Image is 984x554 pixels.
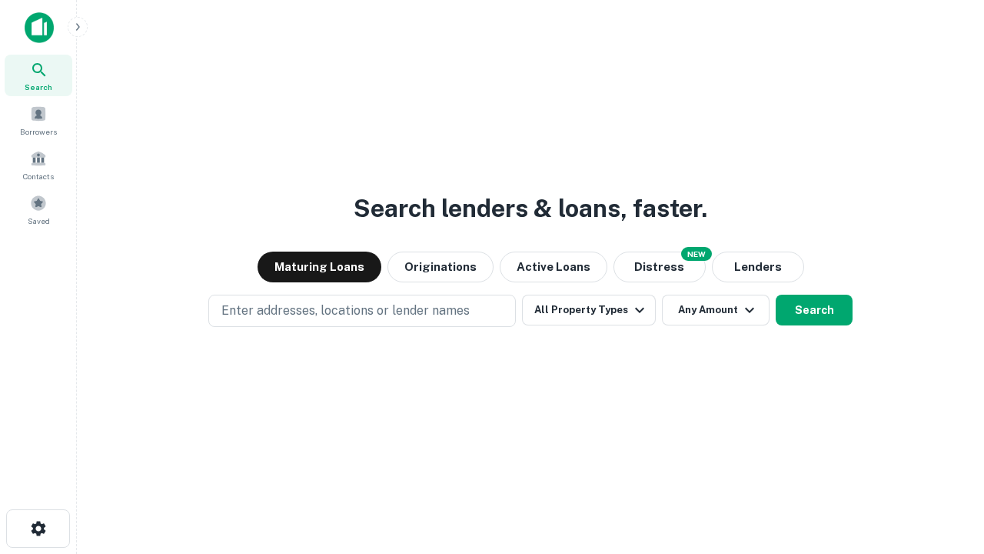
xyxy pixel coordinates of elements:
[681,247,712,261] div: NEW
[662,295,770,325] button: Any Amount
[522,295,656,325] button: All Property Types
[23,170,54,182] span: Contacts
[5,144,72,185] a: Contacts
[907,431,984,505] iframe: Chat Widget
[28,215,50,227] span: Saved
[776,295,853,325] button: Search
[258,252,381,282] button: Maturing Loans
[25,12,54,43] img: capitalize-icon.png
[613,252,706,282] button: Search distressed loans with lien and other non-mortgage details.
[208,295,516,327] button: Enter addresses, locations or lender names
[221,302,470,320] p: Enter addresses, locations or lender names
[25,81,52,93] span: Search
[712,252,804,282] button: Lenders
[500,252,607,282] button: Active Loans
[387,252,494,282] button: Originations
[354,190,707,227] h3: Search lenders & loans, faster.
[20,125,57,138] span: Borrowers
[5,55,72,96] a: Search
[5,189,72,230] a: Saved
[5,99,72,141] a: Borrowers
